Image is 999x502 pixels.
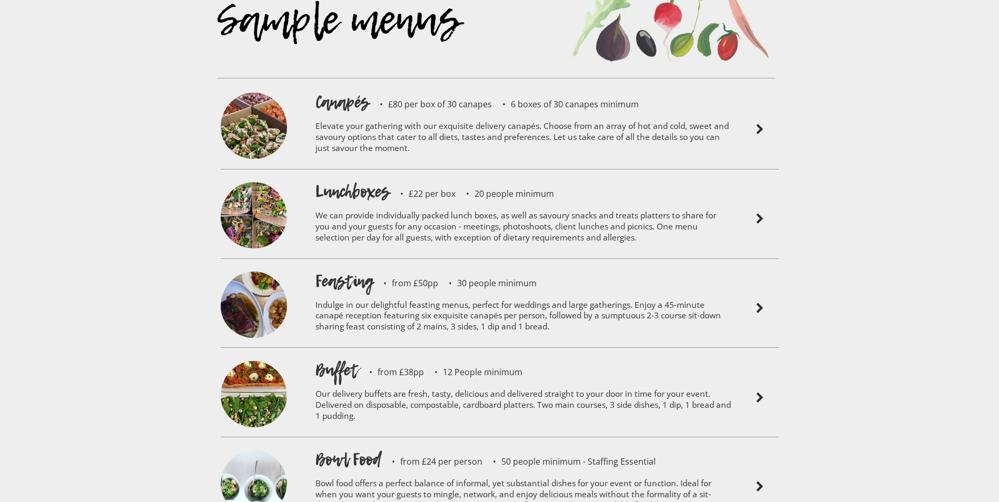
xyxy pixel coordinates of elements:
div: Sample menus [217,14,560,78]
h1: Buffet [315,358,359,381]
p: from £24 per person [381,457,482,466]
h1: Feasting [315,269,373,293]
p: 6 boxes of 30 canapes minimum [492,100,639,108]
p: 30 people minimum [438,279,537,287]
p: Elevate your gathering with our exquisite delivery canapés. Choose from an array of hot and cold,... [315,114,731,164]
p: Indulge in our delightful feasting menus, perfect for weddings and large gatherings. Enjoy a 45-m... [315,293,731,343]
h1: Bowl Food [315,448,381,471]
p: £22 per box [390,189,456,198]
p: 50 people minimum - Staffing Essential [482,457,656,466]
p: 20 people minimum [456,189,554,198]
p: We can provide individually packed lunch boxes, as well as savoury snacks and treats platters to ... [315,203,731,253]
p: 12 People minimum [424,368,522,376]
p: £80 per box of 30 canapes [369,100,492,108]
p: from £38pp [359,368,424,376]
p: from £50pp [373,279,438,287]
p: Our delivery buffets are fresh, tasty, delicious and delivered straight to your door in time for ... [315,381,731,431]
h1: Lunchboxes [315,180,390,203]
